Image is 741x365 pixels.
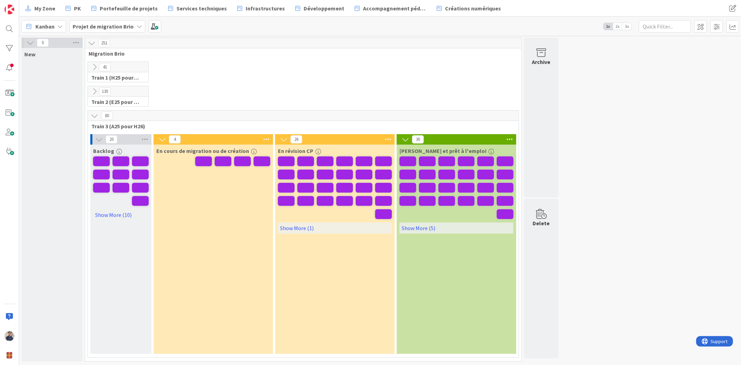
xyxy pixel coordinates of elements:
span: Migration Brio [89,50,513,57]
span: Support [15,1,32,9]
a: Show More (1) [278,222,392,234]
span: 30 [412,135,424,144]
img: Visit kanbanzone.com [5,5,14,14]
a: PK [61,2,85,15]
a: My Zone [21,2,59,15]
span: 251 [98,39,110,47]
span: En cours de migration ou de création [156,147,249,154]
span: En révision CP [278,147,313,154]
span: Infrastructures [246,4,285,13]
span: 41 [99,63,111,71]
a: Infrastructures [233,2,289,15]
span: 2x [613,23,622,30]
div: Archive [532,58,551,66]
span: Train 1 (H25 pour E25) [91,74,140,81]
input: Quick Filter... [639,20,691,33]
span: Portefeuille de projets [100,4,158,13]
a: Accompagnement pédagogique [351,2,430,15]
span: Backlog [93,147,114,154]
a: Services techniques [164,2,231,15]
span: 130 [99,87,111,96]
span: 4 [169,135,181,144]
div: Delete [533,219,550,227]
a: Show More (5) [400,222,513,234]
span: Livré et prêt à l'emploi [400,147,486,154]
span: New [24,51,35,58]
a: Créations numériques [433,2,505,15]
span: Créations numériques [445,4,501,13]
span: Kanban [35,22,55,31]
span: 20 [106,135,117,144]
span: 3x [622,23,632,30]
span: Train 3 (A25 pour H26) [91,123,510,130]
span: 80 [101,112,113,120]
span: Accompagnement pédagogique [363,4,426,13]
b: Projet de migration Brio [73,23,134,30]
span: Développement [304,4,344,13]
span: 1x [603,23,613,30]
img: avatar [5,351,14,360]
span: Services techniques [176,4,227,13]
a: Développement [291,2,348,15]
img: MW [5,331,14,341]
span: Train 2 (E25 pour A25) [91,98,140,105]
a: Portefeuille de projets [87,2,162,15]
span: 0 [37,39,49,47]
a: Show More (10) [93,209,149,220]
span: PK [74,4,81,13]
span: My Zone [34,4,55,13]
span: 26 [290,135,302,144]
